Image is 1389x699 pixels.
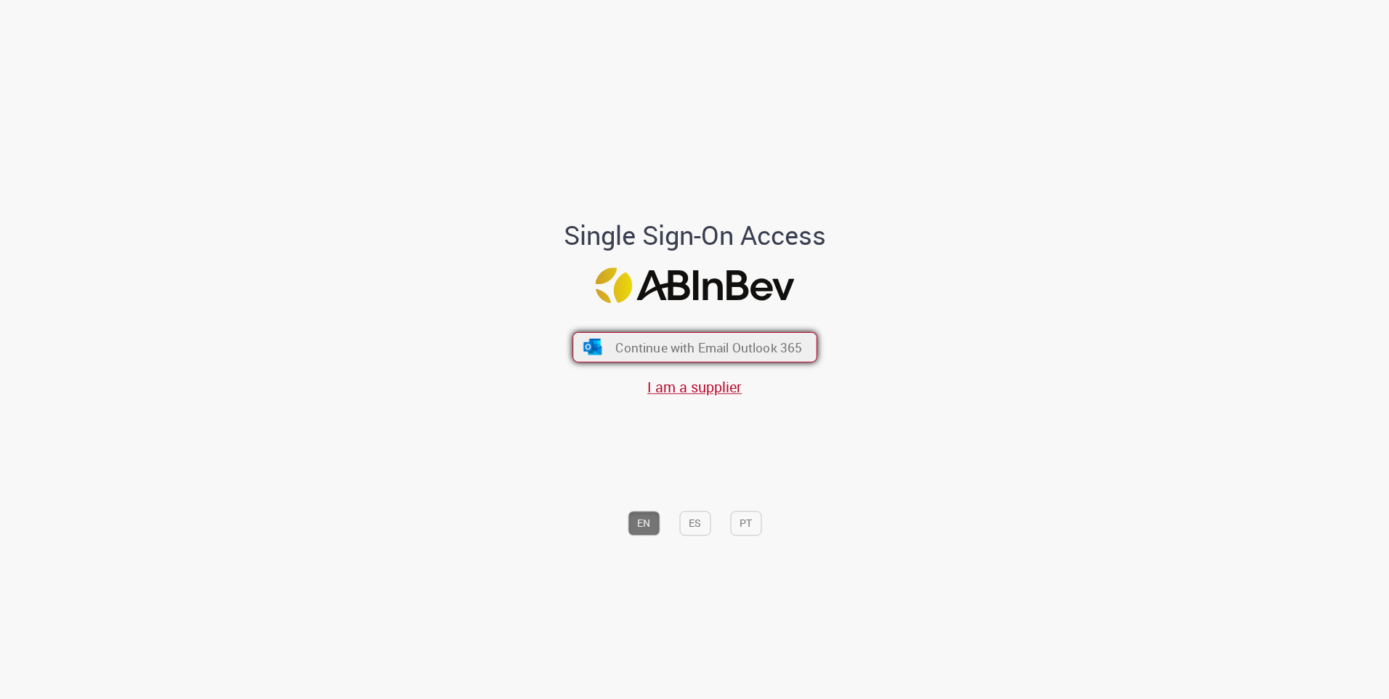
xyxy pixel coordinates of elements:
[582,339,603,355] img: ícone Azure/Microsoft 360
[647,378,742,397] a: I am a supplier
[595,267,794,303] img: Logo ABInBev
[679,511,710,536] button: ES
[493,222,896,251] h1: Single Sign-On Access
[730,511,761,536] button: PT
[572,332,817,363] button: ícone Azure/Microsoft 360 Continue with Email Outlook 365
[628,511,660,536] button: EN
[615,339,802,355] span: Continue with Email Outlook 365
